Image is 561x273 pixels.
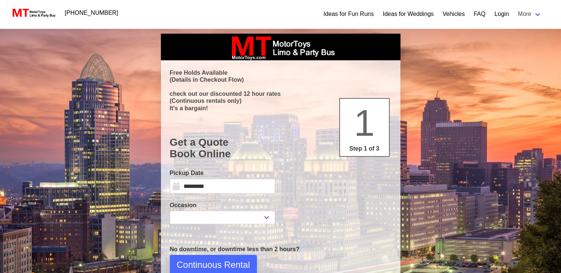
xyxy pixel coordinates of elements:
[514,7,546,21] a: More
[225,34,336,60] img: box_logo_brand.jpeg
[170,76,392,83] p: (Details in Checkout Flow)
[383,10,434,18] a: Ideas for Weddings
[10,8,56,18] img: MotorToys Logo
[170,69,392,76] p: Free Holds Available
[60,6,123,20] a: [PHONE_NUMBER]
[354,102,375,144] span: 1
[170,105,392,112] p: It's a bargain!
[443,10,465,18] a: Vehicles
[494,10,509,18] a: Login
[170,97,392,104] p: (Continuous rentals only)
[177,258,250,272] span: Continuous Rental
[473,10,485,18] a: FAQ
[170,136,392,160] h1: Get a Quote Book Online
[170,90,392,97] p: check out our discounted 12 hour rates
[170,245,392,254] p: No downtime, or downtime less than 2 hours?
[343,144,386,153] p: Step 1 of 3
[323,10,374,18] a: Ideas for Fun Runs
[170,201,275,210] label: Occasion
[170,169,275,178] label: Pickup Date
